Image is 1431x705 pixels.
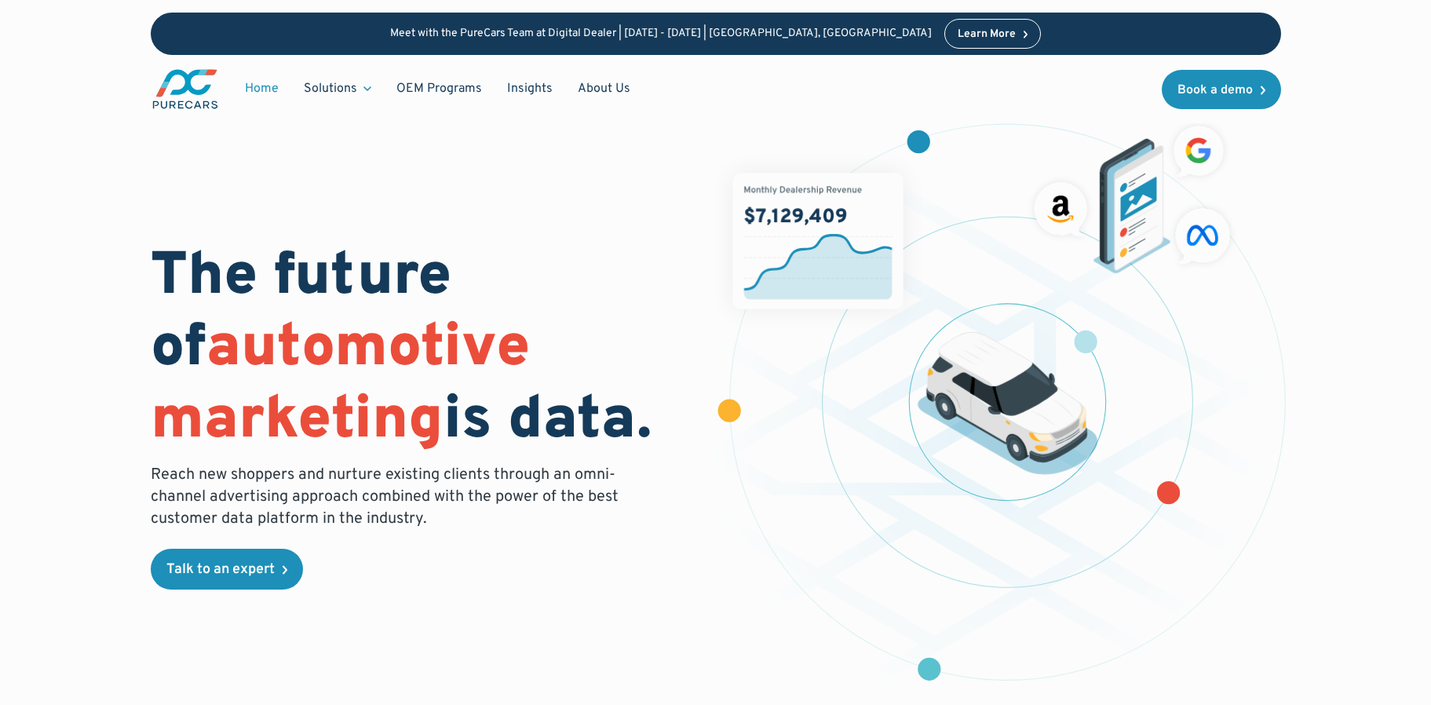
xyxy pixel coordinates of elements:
img: ads on social media and advertising partners [1027,119,1238,274]
p: Reach new shoppers and nurture existing clients through an omni-channel advertising approach comb... [151,464,628,530]
img: purecars logo [151,68,220,111]
div: Solutions [291,74,384,104]
a: main [151,68,220,111]
a: Talk to an expert [151,549,303,590]
a: Insights [495,74,565,104]
a: About Us [565,74,643,104]
img: illustration of a vehicle [917,332,1097,475]
h1: The future of is data. [151,243,697,458]
a: Home [232,74,291,104]
div: Book a demo [1177,84,1253,97]
div: Talk to an expert [166,563,275,577]
div: Learn More [958,29,1016,40]
span: automotive marketing [151,312,530,458]
a: OEM Programs [384,74,495,104]
a: Learn More [944,19,1042,49]
div: Solutions [304,80,357,97]
img: chart showing monthly dealership revenue of $7m [732,173,903,309]
p: Meet with the PureCars Team at Digital Dealer | [DATE] - [DATE] | [GEOGRAPHIC_DATA], [GEOGRAPHIC_... [390,27,932,41]
a: Book a demo [1162,70,1281,109]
